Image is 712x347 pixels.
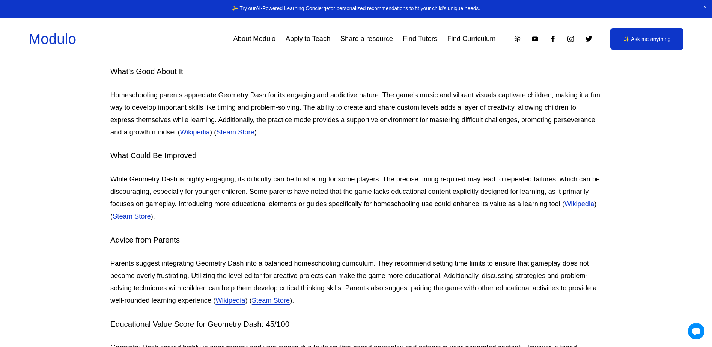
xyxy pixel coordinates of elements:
[610,28,683,50] a: ✨ Ask me anything
[549,35,557,43] a: Facebook
[29,31,76,47] a: Modulo
[180,128,210,136] a: Wikipedia
[110,66,602,77] h4: What’s Good About It
[110,319,602,330] h4: Educational Value Score for Geometry Dash: 45/100
[252,296,290,304] a: Steam Store
[216,128,254,136] a: Steam Store
[531,35,539,43] a: YouTube
[513,35,521,43] a: Apple Podcasts
[403,32,437,46] a: Find Tutors
[567,35,575,43] a: Instagram
[110,150,602,161] h4: What Could Be Improved
[447,32,495,46] a: Find Curriculum
[110,173,602,223] p: While Geometry Dash is highly engaging, its difficulty can be frustrating for some players. The p...
[110,257,602,307] p: Parents suggest integrating Geometry Dash into a balanced homeschooling curriculum. They recommen...
[564,200,594,208] a: Wikipedia
[340,32,393,46] a: Share a resource
[215,296,245,304] a: Wikipedia
[233,32,276,46] a: About Modulo
[256,6,329,11] a: AI-Powered Learning Concierge
[585,35,593,43] a: Twitter
[286,32,330,46] a: Apply to Teach
[110,235,602,246] h4: Advice from Parents
[110,89,602,139] p: Homeschooling parents appreciate Geometry Dash for its engaging and addictive nature. The game's ...
[113,212,151,220] a: Steam Store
